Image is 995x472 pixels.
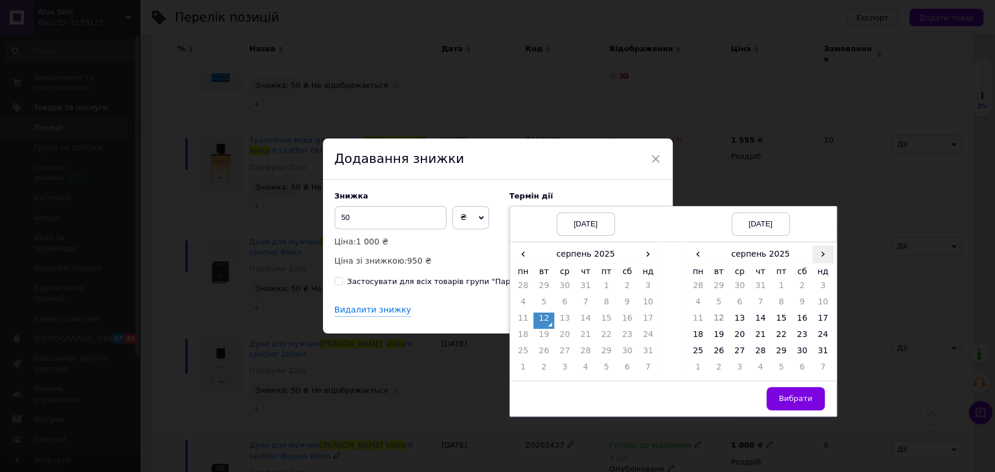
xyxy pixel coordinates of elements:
[596,329,617,345] td: 22
[617,313,638,329] td: 16
[813,280,834,296] td: 3
[513,345,534,361] td: 25
[513,246,534,262] span: ‹
[813,246,834,262] span: ›
[596,361,617,378] td: 5
[509,191,661,200] label: Термін дії
[729,361,750,378] td: 3
[575,313,596,329] td: 14
[617,329,638,345] td: 23
[771,329,792,345] td: 22
[771,263,792,280] th: пт
[708,280,729,296] td: 29
[688,296,709,313] td: 4
[813,263,834,280] th: нд
[771,296,792,313] td: 8
[708,313,729,329] td: 12
[779,394,813,403] span: Вибрати
[708,361,729,378] td: 2
[638,361,659,378] td: 7
[813,313,834,329] td: 17
[335,235,498,248] p: Ціна:
[596,280,617,296] td: 1
[792,280,813,296] td: 2
[771,280,792,296] td: 1
[533,280,554,296] td: 29
[596,345,617,361] td: 29
[688,361,709,378] td: 1
[533,246,638,263] th: серпень 2025
[688,246,709,262] span: ‹
[347,276,555,287] div: Застосувати для всіх товарів групи "Парфуми Zara"
[335,206,446,229] input: 0
[513,296,534,313] td: 4
[708,329,729,345] td: 19
[792,329,813,345] td: 23
[638,246,659,262] span: ›
[651,149,661,169] span: ×
[638,263,659,280] th: нд
[750,296,771,313] td: 7
[688,280,709,296] td: 28
[407,256,431,265] span: 950 ₴
[554,296,575,313] td: 6
[792,263,813,280] th: сб
[335,304,412,317] div: Видалити знижку
[813,361,834,378] td: 7
[335,254,498,267] p: Ціна зі знижкою:
[688,345,709,361] td: 25
[638,280,659,296] td: 3
[617,345,638,361] td: 30
[557,212,615,236] div: [DATE]
[688,313,709,329] td: 11
[533,263,554,280] th: вт
[708,246,813,263] th: серпень 2025
[771,345,792,361] td: 29
[617,263,638,280] th: сб
[575,280,596,296] td: 31
[708,345,729,361] td: 26
[750,280,771,296] td: 31
[533,361,554,378] td: 2
[533,329,554,345] td: 19
[729,296,750,313] td: 6
[554,345,575,361] td: 27
[732,212,790,236] div: [DATE]
[575,263,596,280] th: чт
[554,329,575,345] td: 20
[596,296,617,313] td: 8
[554,361,575,378] td: 3
[688,263,709,280] th: пн
[335,191,368,200] span: Знижка
[617,296,638,313] td: 9
[575,345,596,361] td: 28
[792,296,813,313] td: 9
[596,263,617,280] th: пт
[575,329,596,345] td: 21
[513,263,534,280] th: пн
[708,296,729,313] td: 5
[513,361,534,378] td: 1
[771,313,792,329] td: 15
[729,329,750,345] td: 20
[513,313,534,329] td: 11
[729,280,750,296] td: 30
[729,263,750,280] th: ср
[792,345,813,361] td: 30
[554,280,575,296] td: 30
[729,313,750,329] td: 13
[617,361,638,378] td: 6
[638,296,659,313] td: 10
[638,345,659,361] td: 31
[813,329,834,345] td: 24
[554,313,575,329] td: 13
[533,313,554,329] td: 12
[750,345,771,361] td: 28
[335,151,465,166] span: Додавання знижки
[575,296,596,313] td: 7
[688,329,709,345] td: 18
[767,387,825,410] button: Вибрати
[575,361,596,378] td: 4
[813,296,834,313] td: 10
[750,361,771,378] td: 4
